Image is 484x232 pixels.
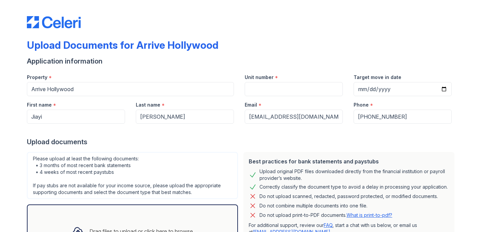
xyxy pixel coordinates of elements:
[354,102,369,108] label: Phone
[259,168,449,182] div: Upload original PDF files downloaded directly from the financial institution or payroll provider’...
[259,192,438,200] div: Do not upload scanned, redacted, password protected, or modified documents.
[27,74,47,81] label: Property
[259,202,367,210] div: Do not combine multiple documents into one file.
[136,102,160,108] label: Last name
[27,56,457,66] div: Application information
[27,39,218,51] div: Upload Documents for Arrive Hollywood
[27,102,52,108] label: First name
[259,212,392,219] p: Do not upload print-to-PDF documents.
[245,102,257,108] label: Email
[324,222,332,228] a: FAQ
[245,74,274,81] label: Unit number
[27,137,457,147] div: Upload documents
[354,74,401,81] label: Target move in date
[27,152,238,199] div: Please upload at least the following documents: • 3 months of most recent bank statements • 4 wee...
[27,16,81,28] img: CE_Logo_Blue-a8612792a0a2168367f1c8372b55b34899dd931a85d93a1a3d3e32e68fde9ad4.png
[347,212,392,218] a: What is print-to-pdf?
[259,183,448,191] div: Correctly classify the document type to avoid a delay in processing your application.
[249,157,449,165] div: Best practices for bank statements and paystubs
